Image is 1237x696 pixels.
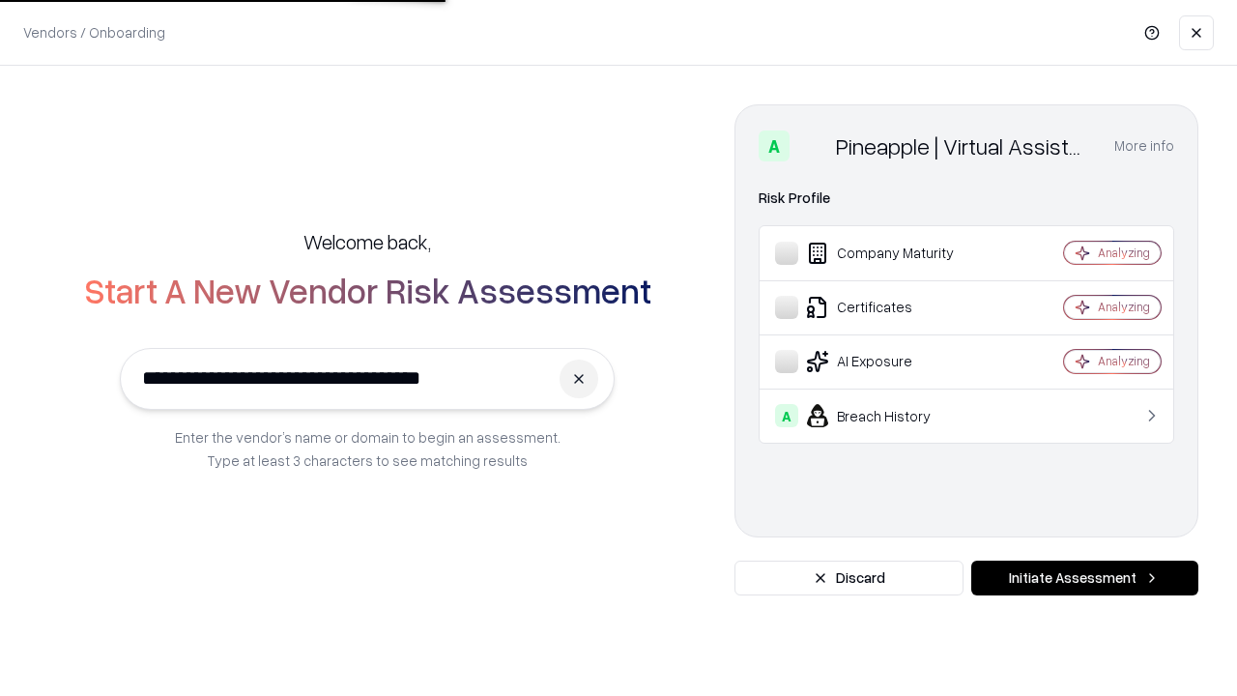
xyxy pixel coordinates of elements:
[775,404,798,427] div: A
[303,228,431,255] h5: Welcome back,
[1098,299,1150,315] div: Analyzing
[836,130,1091,161] div: Pineapple | Virtual Assistant Agency
[775,404,1006,427] div: Breach History
[23,22,165,43] p: Vendors / Onboarding
[175,425,561,472] p: Enter the vendor’s name or domain to begin an assessment. Type at least 3 characters to see match...
[775,350,1006,373] div: AI Exposure
[971,561,1198,595] button: Initiate Assessment
[1098,245,1150,261] div: Analyzing
[734,561,964,595] button: Discard
[1098,353,1150,369] div: Analyzing
[759,130,790,161] div: A
[775,242,1006,265] div: Company Maturity
[84,271,651,309] h2: Start A New Vendor Risk Assessment
[1114,129,1174,163] button: More info
[759,187,1174,210] div: Risk Profile
[775,296,1006,319] div: Certificates
[797,130,828,161] img: Pineapple | Virtual Assistant Agency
